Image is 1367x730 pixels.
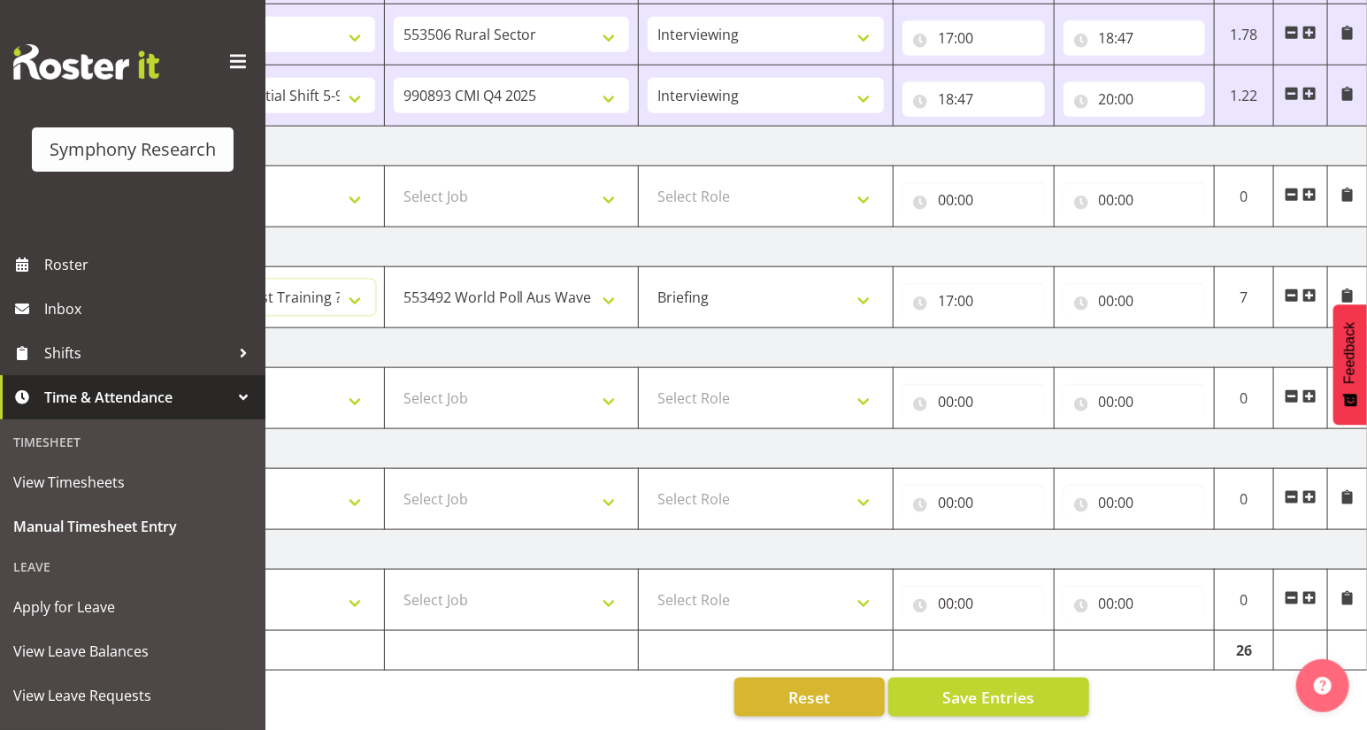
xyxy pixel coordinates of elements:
[4,424,261,460] div: Timesheet
[1333,304,1367,425] button: Feedback - Show survey
[888,678,1089,717] button: Save Entries
[13,513,252,540] span: Manual Timesheet Entry
[44,340,230,366] span: Shifts
[1064,182,1206,218] input: Click to select...
[13,638,252,665] span: View Leave Balances
[13,682,252,709] span: View Leave Requests
[4,460,261,504] a: View Timesheets
[1064,81,1206,117] input: Click to select...
[1215,4,1274,65] td: 1.78
[902,182,1045,218] input: Click to select...
[1314,677,1332,695] img: help-xxl-2.png
[1215,166,1274,227] td: 0
[902,586,1045,621] input: Click to select...
[1215,570,1274,631] td: 0
[1064,384,1206,419] input: Click to select...
[1215,368,1274,429] td: 0
[44,296,257,322] span: Inbox
[4,629,261,673] a: View Leave Balances
[1064,20,1206,56] input: Click to select...
[1064,485,1206,520] input: Click to select...
[788,686,830,709] span: Reset
[44,384,230,411] span: Time & Attendance
[1064,283,1206,319] input: Click to select...
[942,686,1034,709] span: Save Entries
[902,384,1045,419] input: Click to select...
[1215,469,1274,530] td: 0
[4,504,261,549] a: Manual Timesheet Entry
[1342,322,1358,384] span: Feedback
[1215,631,1274,671] td: 26
[4,673,261,718] a: View Leave Requests
[13,594,252,620] span: Apply for Leave
[902,81,1045,117] input: Click to select...
[4,585,261,629] a: Apply for Leave
[734,678,885,717] button: Reset
[44,251,257,278] span: Roster
[902,20,1045,56] input: Click to select...
[13,469,252,496] span: View Timesheets
[1064,586,1206,621] input: Click to select...
[1215,267,1274,328] td: 7
[1215,65,1274,127] td: 1.22
[13,44,159,80] img: Rosterit website logo
[4,549,261,585] div: Leave
[902,485,1045,520] input: Click to select...
[902,283,1045,319] input: Click to select...
[50,136,216,163] div: Symphony Research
